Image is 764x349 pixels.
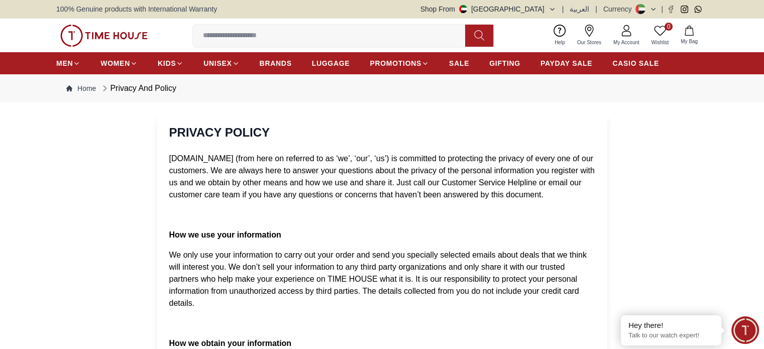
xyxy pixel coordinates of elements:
[647,39,673,46] span: Wishlist
[56,74,708,102] nav: Breadcrumb
[628,320,714,330] div: Hey there!
[489,54,520,72] a: GIFTING
[158,58,176,68] span: KIDS
[203,58,232,68] span: UNISEX
[420,4,556,14] button: Shop From[GEOGRAPHIC_DATA]
[540,54,592,72] a: PAYDAY SALE
[169,339,292,347] strong: How we obtain your information
[449,58,469,68] span: SALE
[370,58,421,68] span: PROMOTIONS
[203,54,239,72] a: UNISEX
[260,58,292,68] span: BRANDS
[570,4,589,14] button: العربية
[694,6,702,13] a: Whatsapp
[100,82,176,94] div: Privacy And Policy
[169,125,595,141] h1: PRIVACY POLICY
[449,54,469,72] a: SALE
[609,39,643,46] span: My Account
[100,54,138,72] a: WOMEN
[260,54,292,72] a: BRANDS
[612,54,659,72] a: CASIO SALE
[66,83,96,93] a: Home
[595,4,597,14] span: |
[169,154,595,199] span: [DOMAIN_NAME] (from here on referred to as ‘we’, ‘our’, ‘us’) is committed to protecting the priv...
[312,54,350,72] a: LUGGAGE
[665,23,673,31] span: 0
[56,54,80,72] a: MEN
[100,58,130,68] span: WOMEN
[540,58,592,68] span: PAYDAY SALE
[661,4,663,14] span: |
[667,6,675,13] a: Facebook
[60,25,148,47] img: ...
[731,316,759,344] div: Chat Widget
[603,4,636,14] div: Currency
[459,5,467,13] img: United Arab Emirates
[56,4,217,14] span: 100% Genuine products with International Warranty
[370,54,429,72] a: PROMOTIONS
[677,38,702,45] span: My Bag
[158,54,183,72] a: KIDS
[169,230,281,239] strong: How we use your information
[681,6,688,13] a: Instagram
[573,39,605,46] span: Our Stores
[312,58,350,68] span: LUGGAGE
[489,58,520,68] span: GIFTING
[675,24,704,47] button: My Bag
[562,4,564,14] span: |
[56,58,73,68] span: MEN
[645,23,675,48] a: 0Wishlist
[571,23,607,48] a: Our Stores
[628,331,714,340] p: Talk to our watch expert!
[551,39,569,46] span: Help
[549,23,571,48] a: Help
[169,251,587,307] span: We only use your information to carry out your order and send you specially selected emails about...
[612,58,659,68] span: CASIO SALE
